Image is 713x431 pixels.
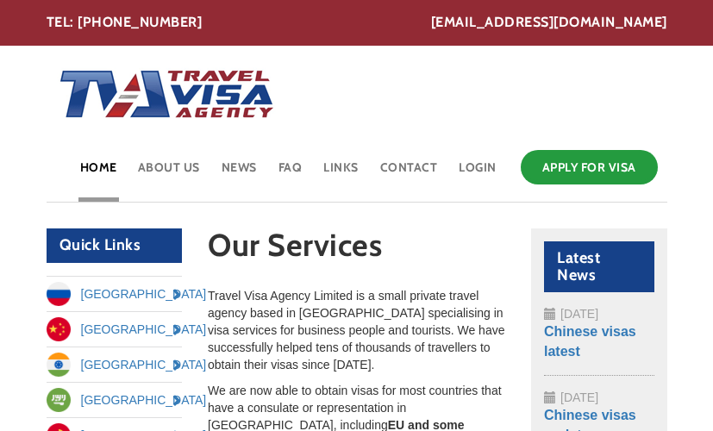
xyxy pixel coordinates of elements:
[431,13,667,33] a: [EMAIL_ADDRESS][DOMAIN_NAME]
[560,307,598,321] span: [DATE]
[47,53,276,139] img: Home
[78,146,119,202] a: Home
[457,146,498,202] a: Login
[277,146,304,202] a: FAQ
[544,241,654,293] h2: Latest News
[47,347,183,382] a: [GEOGRAPHIC_DATA]
[47,277,183,311] a: [GEOGRAPHIC_DATA]
[47,312,183,347] a: [GEOGRAPHIC_DATA]
[208,228,505,271] h1: Our Services
[136,146,202,202] a: About Us
[521,150,658,184] a: Apply for Visa
[322,146,360,202] a: Links
[560,390,598,404] span: [DATE]
[47,13,667,33] div: TEL: [PHONE_NUMBER]
[220,146,259,202] a: News
[378,146,440,202] a: Contact
[47,383,183,417] a: [GEOGRAPHIC_DATA]
[208,287,505,373] p: Travel Visa Agency Limited is a small private travel agency based in [GEOGRAPHIC_DATA] specialisi...
[544,324,636,359] a: Chinese visas latest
